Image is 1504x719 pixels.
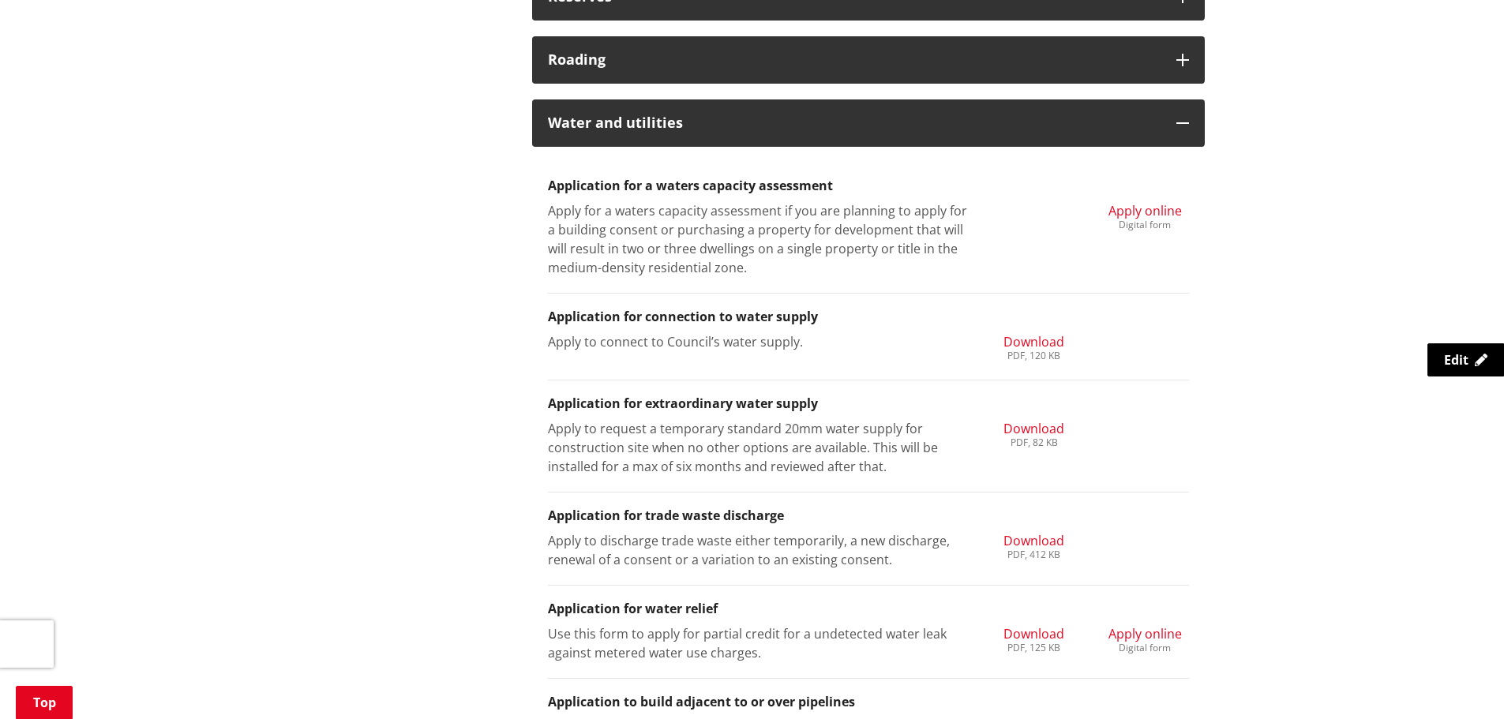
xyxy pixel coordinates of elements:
[548,309,1189,324] h3: Application for connection to water supply
[548,332,967,351] p: Apply to connect to Council’s water supply.
[1108,624,1182,653] a: Apply online Digital form
[548,601,1189,616] h3: Application for water relief
[1108,202,1182,219] span: Apply online
[548,508,1189,523] h3: Application for trade waste discharge
[1427,343,1504,376] a: Edit
[548,419,967,476] p: Apply to request a temporary standard 20mm water supply for construction site when no other optio...
[548,201,967,277] p: Apply for a waters capacity assessment if you are planning to apply for a building consent or pur...
[1108,201,1182,230] a: Apply online Digital form
[548,52,1161,68] h3: Roading
[548,396,1189,411] h3: Application for extraordinary water supply
[1444,351,1468,369] span: Edit
[1003,419,1064,448] a: Download PDF, 82 KB
[1003,550,1064,560] div: PDF, 412 KB
[548,178,1189,193] h3: Application for a waters capacity assessment
[1108,625,1182,642] span: Apply online
[16,686,73,719] a: Top
[1003,438,1064,448] div: PDF, 82 KB
[1108,220,1182,230] div: Digital form
[1003,420,1064,437] span: Download
[1003,532,1064,549] span: Download
[1003,351,1064,361] div: PDF, 120 KB
[1431,653,1488,710] iframe: Messenger Launcher
[1108,643,1182,653] div: Digital form
[548,624,967,662] p: Use this form to apply for partial credit for a undetected water leak against metered water use c...
[1003,625,1064,642] span: Download
[548,531,967,569] p: Apply to discharge trade waste either temporarily, a new discharge, renewal of a consent or a var...
[548,115,1161,131] h3: Water and utilities
[1003,531,1064,560] a: Download PDF, 412 KB
[1003,333,1064,350] span: Download
[548,695,1189,710] h3: Application to build adjacent to or over pipelines
[1003,624,1064,653] a: Download PDF, 125 KB
[1003,643,1064,653] div: PDF, 125 KB
[1003,332,1064,361] a: Download PDF, 120 KB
